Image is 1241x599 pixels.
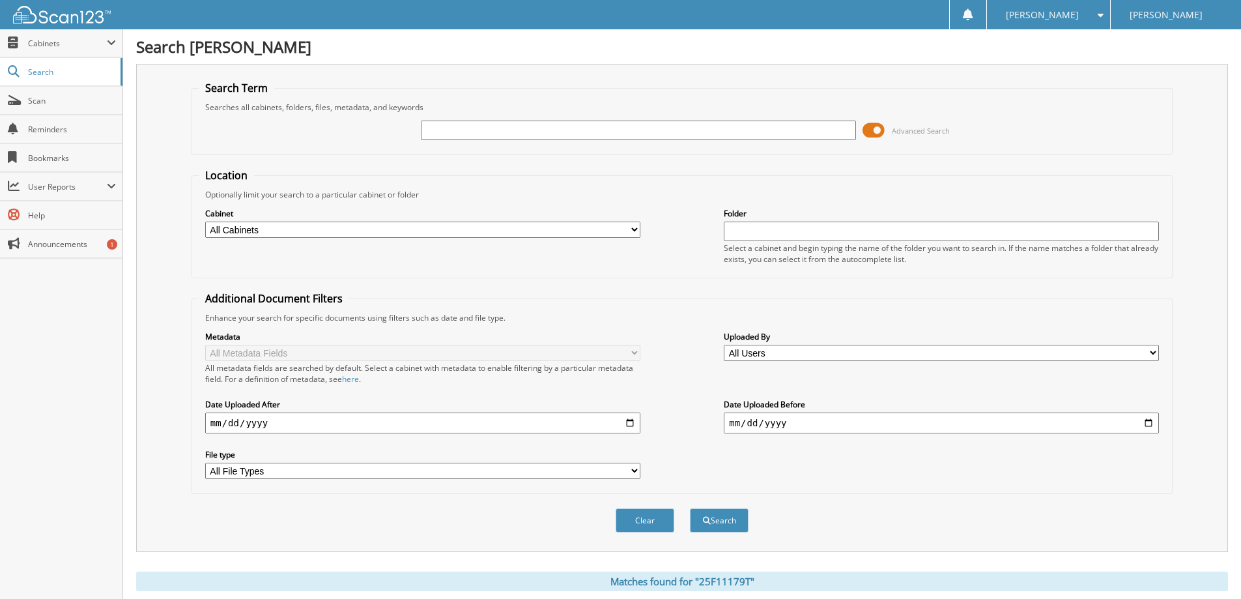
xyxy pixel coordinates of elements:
[199,168,254,183] legend: Location
[205,413,640,433] input: start
[199,81,274,95] legend: Search Term
[199,102,1165,113] div: Searches all cabinets, folders, files, metadata, and keywords
[205,208,640,219] label: Cabinet
[724,242,1159,265] div: Select a cabinet and begin typing the name of the folder you want to search in. If the name match...
[28,124,116,135] span: Reminders
[107,239,117,250] div: 1
[28,66,114,78] span: Search
[616,508,674,533] button: Clear
[205,449,640,460] label: File type
[28,95,116,106] span: Scan
[28,181,107,192] span: User Reports
[199,189,1165,200] div: Optionally limit your search to a particular cabinet or folder
[28,38,107,49] span: Cabinets
[199,312,1165,323] div: Enhance your search for specific documents using filters such as date and file type.
[205,331,640,342] label: Metadata
[342,373,359,385] a: here
[205,399,640,410] label: Date Uploaded After
[199,291,349,306] legend: Additional Document Filters
[1006,11,1079,19] span: [PERSON_NAME]
[1130,11,1203,19] span: [PERSON_NAME]
[28,239,116,250] span: Announcements
[13,6,111,23] img: scan123-logo-white.svg
[136,36,1228,57] h1: Search [PERSON_NAME]
[724,208,1159,219] label: Folder
[724,399,1159,410] label: Date Uploaded Before
[28,210,116,221] span: Help
[136,572,1228,591] div: Matches found for "25F11179T"
[690,508,749,533] button: Search
[724,331,1159,342] label: Uploaded By
[28,153,116,164] span: Bookmarks
[205,362,640,385] div: All metadata fields are searched by default. Select a cabinet with metadata to enable filtering b...
[892,126,950,136] span: Advanced Search
[724,413,1159,433] input: end
[1176,536,1241,599] iframe: Chat Widget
